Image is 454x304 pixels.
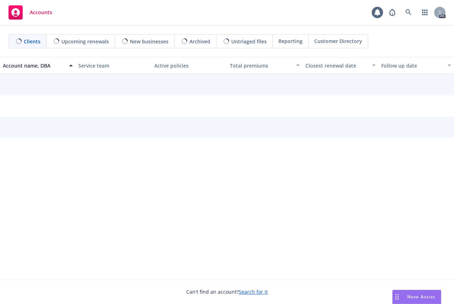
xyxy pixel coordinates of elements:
[314,37,362,45] span: Customer Directory
[392,290,441,304] button: Nova Assist
[186,288,268,295] span: Can't find an account?
[61,38,109,45] span: Upcoming renewals
[239,288,268,295] a: Search for it
[402,5,416,20] a: Search
[78,62,148,69] div: Service team
[30,10,52,15] span: Accounts
[278,37,303,45] span: Reporting
[418,5,432,20] a: Switch app
[130,38,168,45] span: New businesses
[378,57,454,74] button: Follow up date
[227,57,303,74] button: Total premiums
[151,57,227,74] button: Active policies
[393,290,402,304] div: Drag to move
[154,62,224,69] div: Active policies
[3,62,65,69] div: Account name, DBA
[76,57,151,74] button: Service team
[6,2,55,22] a: Accounts
[189,38,210,45] span: Archived
[230,62,292,69] div: Total premiums
[407,294,435,300] span: Nova Assist
[385,5,399,20] a: Report a Bug
[381,62,443,69] div: Follow up date
[305,62,367,69] div: Closest renewal date
[303,57,378,74] button: Closest renewal date
[231,38,267,45] span: Untriaged files
[24,38,40,45] span: Clients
